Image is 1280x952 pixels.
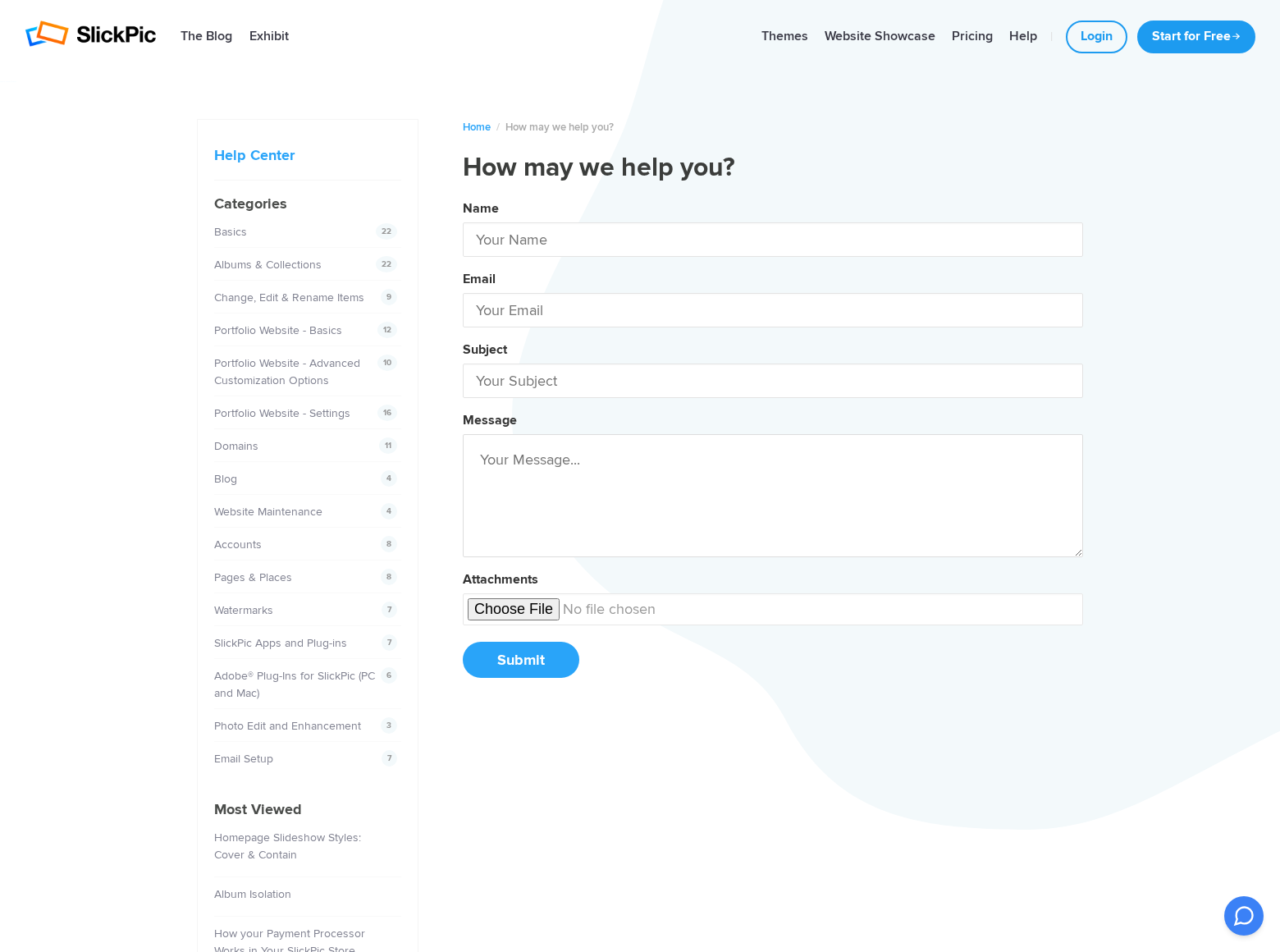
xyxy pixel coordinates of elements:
[381,667,397,684] span: 6
[214,472,237,486] a: Blog
[214,799,401,821] h4: Most Viewed
[377,405,397,421] span: 16
[214,225,247,239] a: Basics
[214,406,350,420] a: Portfolio Website - Settings
[381,503,397,519] span: 4
[381,536,397,552] span: 8
[214,146,295,164] a: Help Center
[214,258,322,272] a: Albums & Collections
[463,271,496,287] label: Email
[214,323,342,337] a: Portfolio Website - Basics
[463,195,1083,695] button: NameEmailSubjectMessageAttachmentsSubmit
[463,571,538,588] label: Attachments
[463,593,1083,625] input: undefined
[377,322,397,338] span: 12
[214,636,347,650] a: SlickPic Apps and Plug-ins
[382,634,397,651] span: 7
[376,256,397,272] span: 22
[214,291,364,304] a: Change, Edit & Rename Items
[214,669,375,700] a: Adobe® Plug-Ins for SlickPic (PC and Mac)
[214,603,273,617] a: Watermarks
[382,602,397,618] span: 7
[463,412,517,428] label: Message
[463,642,579,678] button: Submit
[214,831,361,862] a: Homepage Slideshow Styles: Cover & Contain
[505,121,614,134] span: How may we help you?
[463,121,491,134] a: Home
[377,355,397,371] span: 10
[463,222,1083,257] input: Your Name
[214,439,258,453] a: Domains
[214,538,262,552] a: Accounts
[381,569,397,585] span: 8
[463,200,499,217] label: Name
[463,364,1083,398] input: Your Subject
[214,356,360,387] a: Portfolio Website - Advanced Customization Options
[381,470,397,487] span: 4
[463,152,1083,185] h1: How may we help you?
[381,289,397,305] span: 9
[379,437,397,454] span: 11
[463,341,507,358] label: Subject
[214,887,291,901] a: Album Isolation
[214,752,273,766] a: Email Setup
[496,121,500,134] span: /
[381,717,397,734] span: 3
[214,719,361,733] a: Photo Edit and Enhancement
[214,505,322,519] a: Website Maintenance
[376,223,397,240] span: 22
[463,293,1083,327] input: Your Email
[214,193,401,215] h4: Categories
[382,750,397,767] span: 7
[214,570,292,584] a: Pages & Places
